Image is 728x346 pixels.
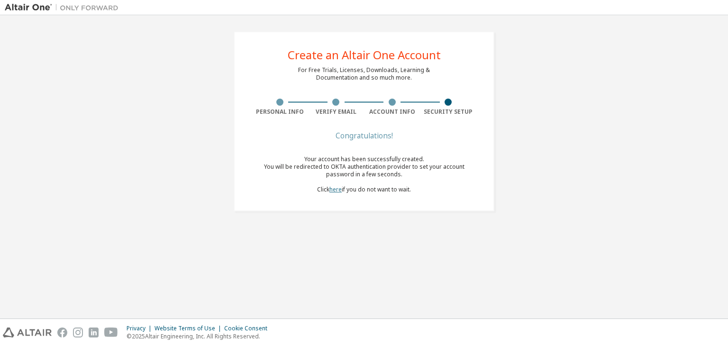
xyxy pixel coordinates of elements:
div: Congratulations! [252,133,476,138]
img: facebook.svg [57,328,67,337]
div: Verify Email [308,108,364,116]
img: linkedin.svg [89,328,99,337]
div: Privacy [127,325,155,332]
div: Personal Info [252,108,308,116]
img: instagram.svg [73,328,83,337]
div: Account Info [364,108,420,116]
a: here [329,185,342,193]
img: altair_logo.svg [3,328,52,337]
div: Security Setup [420,108,477,116]
div: Create an Altair One Account [288,49,441,61]
div: Website Terms of Use [155,325,224,332]
img: youtube.svg [104,328,118,337]
div: Click if you do not want to wait. [252,155,476,193]
div: Your account has been successfully created. [252,155,476,163]
div: Cookie Consent [224,325,273,332]
div: For Free Trials, Licenses, Downloads, Learning & Documentation and so much more. [298,66,430,82]
div: You will be redirected to OKTA authentication provider to set your account password in a few seco... [252,163,476,178]
img: Altair One [5,3,123,12]
p: © 2025 Altair Engineering, Inc. All Rights Reserved. [127,332,273,340]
